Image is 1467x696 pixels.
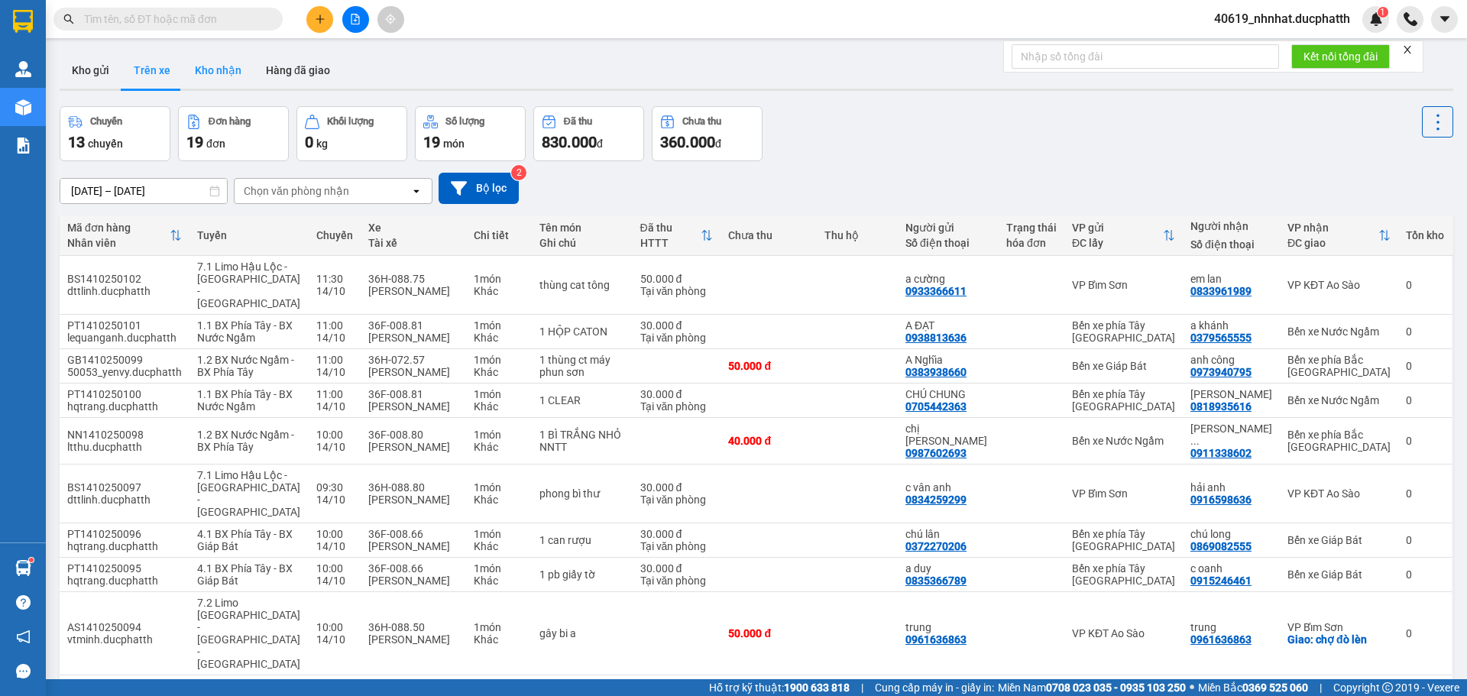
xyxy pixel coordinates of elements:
[316,528,353,540] div: 10:00
[327,116,374,127] div: Khối lượng
[67,400,182,413] div: hqtrang.ducphatth
[1072,360,1175,372] div: Bến xe Giáp Bát
[564,116,592,127] div: Đã thu
[1287,237,1378,249] div: ĐC giao
[410,185,423,197] svg: open
[1190,332,1252,344] div: 0379565555
[660,133,715,151] span: 360.000
[539,325,625,338] div: 1 HỘP CATON
[640,575,714,587] div: Tại văn phòng
[539,487,625,500] div: phong bì thư
[67,332,182,344] div: lequanganh.ducphatth
[533,106,644,161] button: Đã thu830.000đ
[474,366,523,378] div: Khác
[728,229,808,241] div: Chưa thu
[63,14,74,24] span: search
[474,633,523,646] div: Khác
[16,630,31,644] span: notification
[1406,325,1444,338] div: 0
[1072,627,1175,639] div: VP KĐT Ao Sào
[90,116,122,127] div: Chuyến
[67,366,182,378] div: 50053_yenvy.ducphatth
[1406,279,1444,291] div: 0
[1190,481,1272,494] div: hải anh
[1406,568,1444,581] div: 0
[640,319,714,332] div: 30.000 đ
[368,388,458,400] div: 36F-008.81
[539,394,625,406] div: 1 CLEAR
[254,52,342,89] button: Hàng đã giao
[16,664,31,678] span: message
[1190,400,1252,413] div: 0818935616
[1072,562,1175,587] div: Bến xe phía Tây [GEOGRAPHIC_DATA]
[1287,429,1391,453] div: Bến xe phía Bắc [GEOGRAPHIC_DATA]
[474,332,523,344] div: Khác
[15,560,31,576] img: warehouse-icon
[1431,6,1458,33] button: caret-down
[1402,44,1413,55] span: close
[60,52,121,89] button: Kho gửi
[1287,487,1391,500] div: VP KĐT Ao Sào
[1438,12,1452,26] span: caret-down
[316,319,353,332] div: 11:00
[197,469,300,518] span: 7.1 Limo Hậu Lộc - [GEOGRAPHIC_DATA] - [GEOGRAPHIC_DATA]
[67,562,182,575] div: PT1410250095
[640,562,714,575] div: 30.000 đ
[1287,222,1378,234] div: VP nhận
[423,133,440,151] span: 19
[368,562,458,575] div: 36F-008.66
[1072,222,1163,234] div: VP gửi
[1190,366,1252,378] div: 0973940795
[67,273,182,285] div: BS1410250102
[316,441,353,453] div: 14/10
[1280,215,1398,256] th: Toggle SortBy
[244,183,349,199] div: Chọn văn phòng nhận
[306,6,333,33] button: plus
[1072,388,1175,413] div: Bến xe phía Tây [GEOGRAPHIC_DATA]
[474,229,523,241] div: Chi tiết
[67,319,182,332] div: PT1410250101
[1378,7,1388,18] sup: 1
[1242,681,1308,694] strong: 0369 525 060
[368,540,458,552] div: [PERSON_NAME]
[316,540,353,552] div: 14/10
[1287,568,1391,581] div: Bến xe Giáp Bát
[67,540,182,552] div: hqtrang.ducphatth
[197,528,293,552] span: 4.1 BX Phía Tây - BX Giáp Bát
[1190,354,1272,366] div: anh công
[368,319,458,332] div: 36F-008.81
[539,429,625,441] div: 1 BÌ TRẮNG NHỎ
[474,621,523,633] div: 1 món
[640,285,714,297] div: Tại văn phòng
[728,360,808,372] div: 50.000 đ
[316,481,353,494] div: 09:30
[350,14,361,24] span: file-add
[474,575,523,587] div: Khác
[640,494,714,506] div: Tại văn phòng
[16,595,31,610] span: question-circle
[1072,237,1163,249] div: ĐC lấy
[1369,12,1383,26] img: icon-new-feature
[316,429,353,441] div: 10:00
[316,621,353,633] div: 10:00
[296,106,407,161] button: Khối lượng0kg
[474,354,523,366] div: 1 món
[316,285,353,297] div: 14/10
[1190,621,1272,633] div: trung
[474,441,523,453] div: Khác
[652,106,763,161] button: Chưa thu360.000đ
[905,447,967,459] div: 0987602693
[368,237,458,249] div: Tài xế
[709,679,850,696] span: Hỗ trợ kỹ thuật:
[474,494,523,506] div: Khác
[1190,435,1200,447] span: ...
[368,494,458,506] div: [PERSON_NAME]
[67,354,182,366] div: GB1410250099
[539,237,625,249] div: Ghi chú
[67,494,182,506] div: dttlinh.ducphatth
[539,279,625,291] div: thùng cat tông
[368,481,458,494] div: 36H-088.80
[1190,528,1272,540] div: chú long
[1190,285,1252,297] div: 0833961989
[67,222,170,234] div: Mã đơn hàng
